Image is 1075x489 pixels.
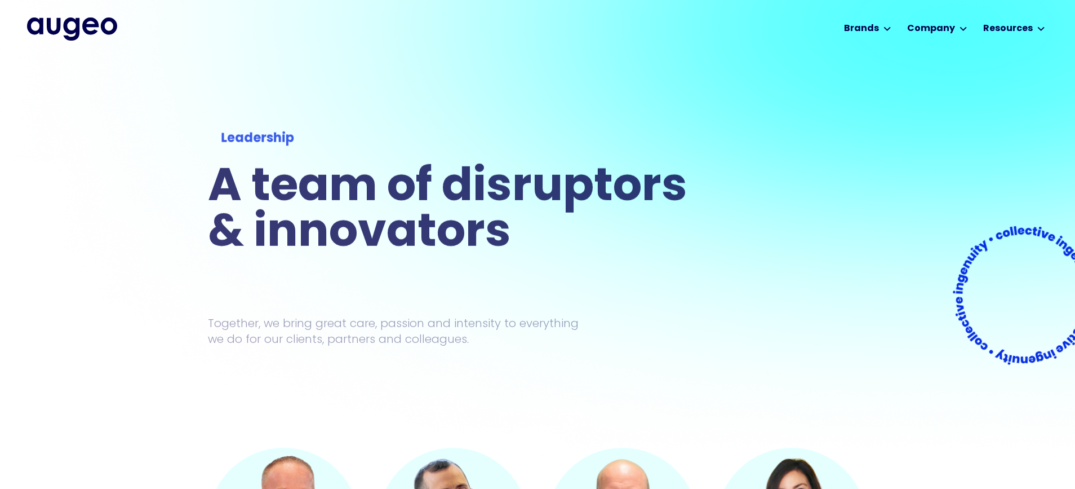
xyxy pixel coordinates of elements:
a: home [27,17,117,40]
div: Resources [983,22,1033,36]
div: Leadership [221,129,682,148]
p: Together, we bring great care, passion and intensity to everything we do for our clients, partner... [208,315,596,347]
div: Brands [844,22,879,36]
img: Augeo's full logo in midnight blue. [27,17,117,40]
h1: A team of disruptors & innovators [208,166,695,257]
div: Company [907,22,955,36]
